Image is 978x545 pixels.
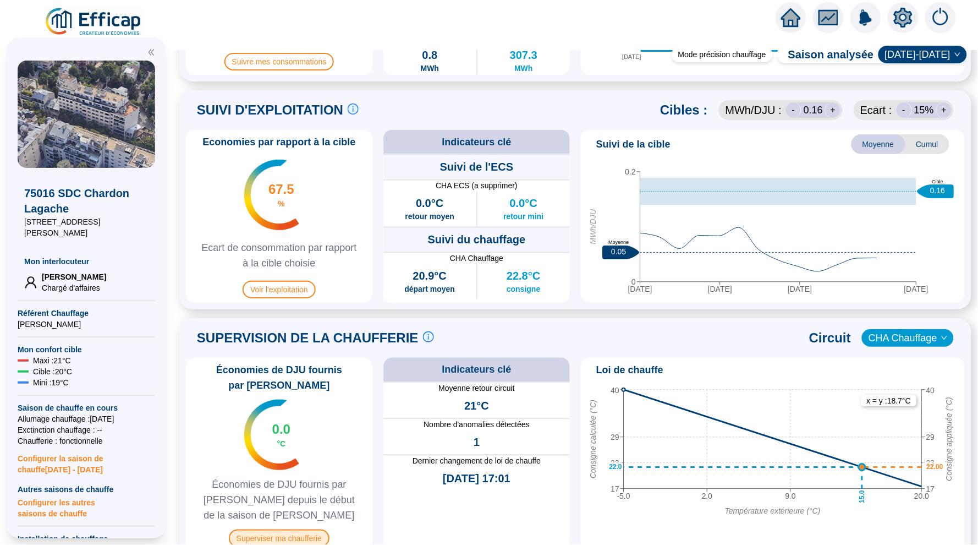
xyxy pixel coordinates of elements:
[786,102,801,118] div: -
[268,181,294,198] span: 67.5
[596,362,663,378] span: Loi de chauffe
[622,53,641,59] tspan: [DATE]
[197,101,343,119] span: SUIVI D'EXPLOITATION
[272,421,290,438] span: 0.0
[589,209,598,244] tspan: MWh/DJU
[244,160,300,230] img: indicateur températures
[196,134,362,150] span: Economies par rapport à la cible
[24,276,37,289] span: user
[224,53,334,70] span: Suivre mes consommations
[190,477,368,523] span: Économies de DJU fournis par [PERSON_NAME] depuis le début de la saison de [PERSON_NAME]
[788,284,812,293] tspan: [DATE]
[383,419,570,430] span: Nombre d'anomalies détectées
[383,383,570,394] span: Moyenne retour circuit
[660,101,708,119] span: Cibles :
[904,284,928,293] tspan: [DATE]
[611,459,619,467] tspan: 23
[926,459,935,467] tspan: 23
[925,2,956,33] img: alerts
[442,362,511,378] span: Indicateurs clé
[413,269,447,284] span: 20.9°C
[725,506,821,515] tspan: Température extérieure (°C)
[423,331,434,342] span: info-circle
[422,47,437,63] span: 0.8
[781,8,801,28] span: home
[608,239,629,245] text: Moyenne
[885,46,960,63] span: 2025-2026
[416,196,443,211] span: 0.0°C
[818,8,838,28] span: fund
[421,63,439,74] span: MWh
[510,196,537,211] span: 0.0°C
[672,47,773,62] div: Mode précision chauffage
[507,284,540,295] span: consigne
[611,484,619,493] tspan: 17
[777,47,874,62] span: Saison analysée
[24,186,149,216] span: 75016 SDC Chardon Lagache
[708,284,732,293] tspan: [DATE]
[867,396,911,405] text: x = y : 18.7 °C
[42,271,106,282] span: [PERSON_NAME]
[930,186,945,195] text: 0.16
[33,377,69,388] span: Mini : 19 °C
[628,284,652,293] tspan: [DATE]
[18,413,155,424] span: Allumage chauffage : [DATE]
[24,256,149,267] span: Mon interlocuteur
[596,137,671,152] span: Suivi de la cible
[383,181,570,192] span: CHA ECS (a supprimer)
[190,362,368,393] span: Économies de DJU fournis par [PERSON_NAME]
[18,446,155,475] span: Configurer la saison de chauffe [DATE] - [DATE]
[726,102,782,118] span: MWh /DJU :
[18,533,155,544] span: Installation de chauffage
[932,178,944,184] text: Cible
[147,48,155,56] span: double-left
[510,47,537,63] span: 307.3
[42,282,106,293] span: Chargé d'affaires
[869,330,947,346] span: CHA Chauffage
[24,216,149,238] span: [STREET_ADDRESS][PERSON_NAME]
[702,491,713,500] tspan: 2.0
[18,402,155,413] span: Saison de chauffe en cours
[442,134,511,150] span: Indicateurs clé
[860,102,892,118] span: Ecart :
[945,397,954,481] tspan: Consigne appliquée (°C)
[625,167,636,176] tspan: 0.2
[926,386,935,395] tspan: 40
[809,329,851,347] span: Circuit
[244,400,300,470] img: indicateur températures
[44,7,144,37] img: efficap energie logo
[926,433,935,442] tspan: 29
[197,329,419,347] span: SUPERVISION DE LA CHAUFFERIE
[503,211,543,222] span: retour mini
[927,463,943,471] text: 22.00
[18,424,155,435] span: Exctinction chauffage : --
[190,240,368,271] span: Ecart de consommation par rapport à la cible choisie
[33,355,71,366] span: Maxi : 21 °C
[243,281,316,298] span: Voir l'exploitation
[941,335,948,341] span: down
[926,484,935,493] tspan: 17
[514,63,532,74] span: MWh
[405,211,454,222] span: retour moyen
[851,134,905,154] span: Moyenne
[18,484,155,495] span: Autres saisons de chauffe
[18,435,155,446] span: Chaufferie : fonctionnelle
[18,344,155,355] span: Mon confort cible
[443,471,510,487] span: [DATE] 17:01
[617,491,630,500] tspan: -5.0
[611,433,619,442] tspan: 29
[428,232,526,248] span: Suivi du chauffage
[18,319,155,330] span: [PERSON_NAME]
[277,438,286,449] span: °C
[404,284,455,295] span: départ moyen
[897,102,912,118] div: -
[914,491,929,500] tspan: 20.0
[954,51,961,58] span: down
[631,277,636,286] tspan: 0
[785,491,796,500] tspan: 9.0
[348,103,359,115] span: info-circle
[464,399,489,414] span: 21°C
[859,490,866,503] text: 15.0
[893,8,913,28] span: setting
[278,198,284,209] span: %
